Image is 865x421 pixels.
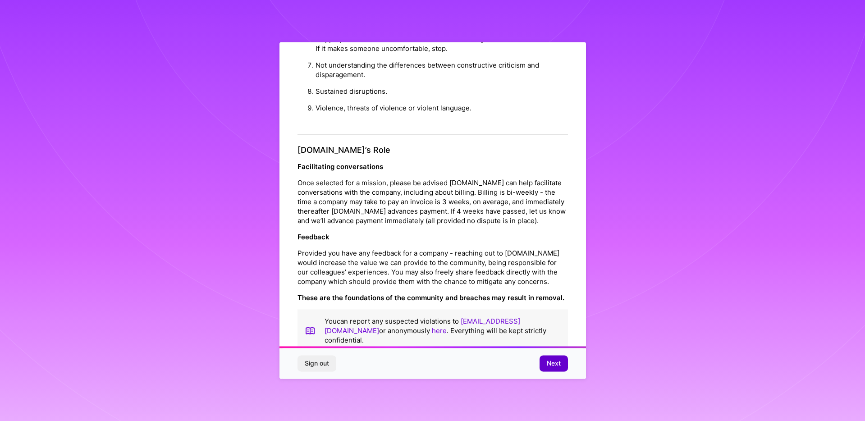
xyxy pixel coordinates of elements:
p: Once selected for a mission, please be advised [DOMAIN_NAME] can help facilitate conversations wi... [297,178,568,226]
p: Provided you have any feedback for a company - reaching out to [DOMAIN_NAME] would increase the v... [297,249,568,287]
button: Sign out [297,356,336,372]
a: [EMAIL_ADDRESS][DOMAIN_NAME] [325,317,520,335]
li: Not understanding the differences between constructive criticism and disparagement. [316,57,568,83]
img: book icon [305,317,316,345]
strong: Feedback [297,233,330,242]
p: You can report any suspected violations to or anonymously . Everything will be kept strictly conf... [325,317,561,345]
li: Inappropriate attention or contact. Be aware of how your actions affect others. If it makes someo... [316,31,568,57]
strong: These are the foundations of the community and breaches may result in removal. [297,294,564,302]
li: Sustained disruptions. [316,83,568,100]
button: Next [540,356,568,372]
li: Violence, threats of violence or violent language. [316,100,568,116]
h4: [DOMAIN_NAME]’s Role [297,145,568,155]
span: Next [547,359,561,368]
span: Sign out [305,359,329,368]
a: here [432,327,447,335]
strong: Facilitating conversations [297,163,383,171]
